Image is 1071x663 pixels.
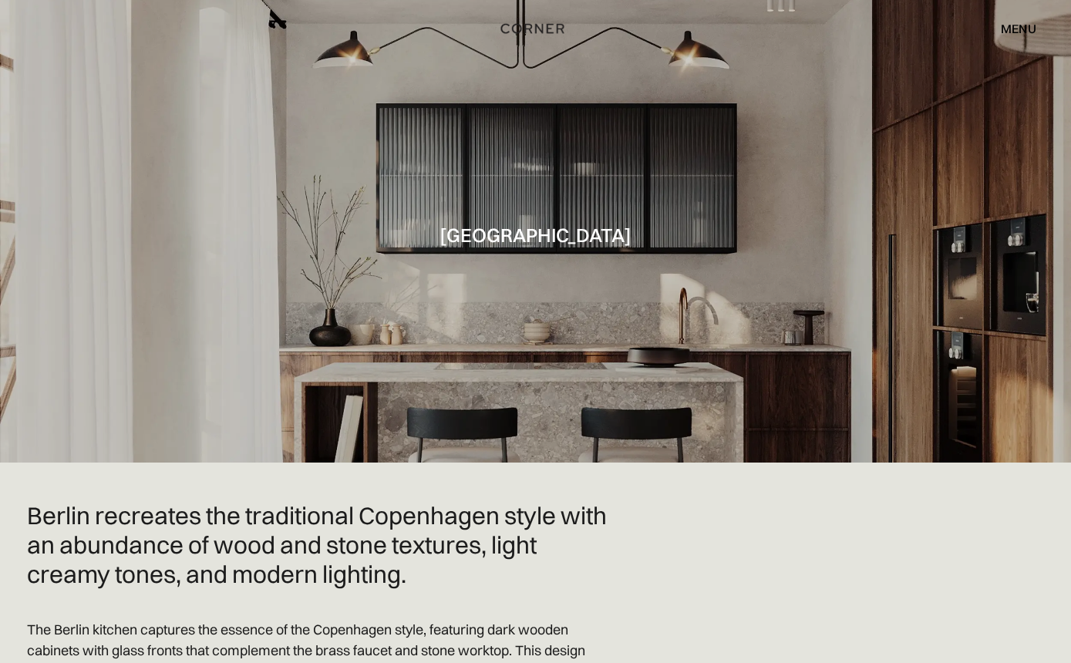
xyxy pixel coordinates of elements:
h2: Berlin recreates the traditional Copenhagen style with an abundance of wood and stone textures, l... [27,501,613,588]
a: home [486,19,585,39]
h1: [GEOGRAPHIC_DATA] [440,224,631,245]
div: menu [1001,22,1036,35]
div: menu [985,15,1036,42]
